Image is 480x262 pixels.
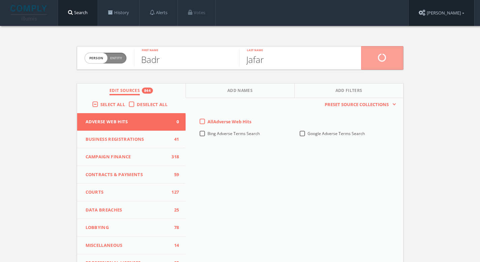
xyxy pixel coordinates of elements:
button: Courts127 [77,184,186,201]
button: Campaign Finance318 [77,148,186,166]
button: Add Names [186,84,295,98]
span: Add Names [227,88,253,95]
span: Preset Source Collections [321,101,392,108]
span: Miscellaneous [86,242,169,249]
span: All Adverse Web Hits [207,119,251,125]
img: illumis [10,5,48,21]
span: Entity [110,56,122,61]
span: person [85,53,107,63]
span: Data Breaches [86,207,169,214]
span: 127 [169,189,179,196]
span: Contracts & Payments [86,171,169,178]
button: Edit Sources844 [77,84,186,98]
span: 14 [169,242,179,249]
button: Lobbying78 [77,219,186,237]
button: Add Filters [295,84,403,98]
button: Business Registrations41 [77,131,186,149]
button: Contracts & Payments59 [77,166,186,184]
span: 25 [169,207,179,214]
button: Preset Source Collections [321,101,396,108]
div: 844 [142,88,153,94]
span: Campaign Finance [86,154,169,160]
span: Select All [100,101,125,107]
span: Lobbying [86,224,169,231]
span: 78 [169,224,179,231]
span: 41 [169,136,179,143]
span: Google Adverse Terms Search [308,131,365,136]
span: Deselect All [137,101,167,107]
span: 0 [169,119,179,125]
span: Edit Sources [109,88,140,95]
span: Add Filters [335,88,362,95]
span: Adverse Web Hits [86,119,169,125]
span: 59 [169,171,179,178]
span: 318 [169,154,179,160]
span: Bing Adverse Terms Search [207,131,260,136]
button: Adverse Web Hits0 [77,113,186,131]
button: Data Breaches25 [77,201,186,219]
button: Miscellaneous14 [77,237,186,255]
span: Business Registrations [86,136,169,143]
span: Courts [86,189,169,196]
